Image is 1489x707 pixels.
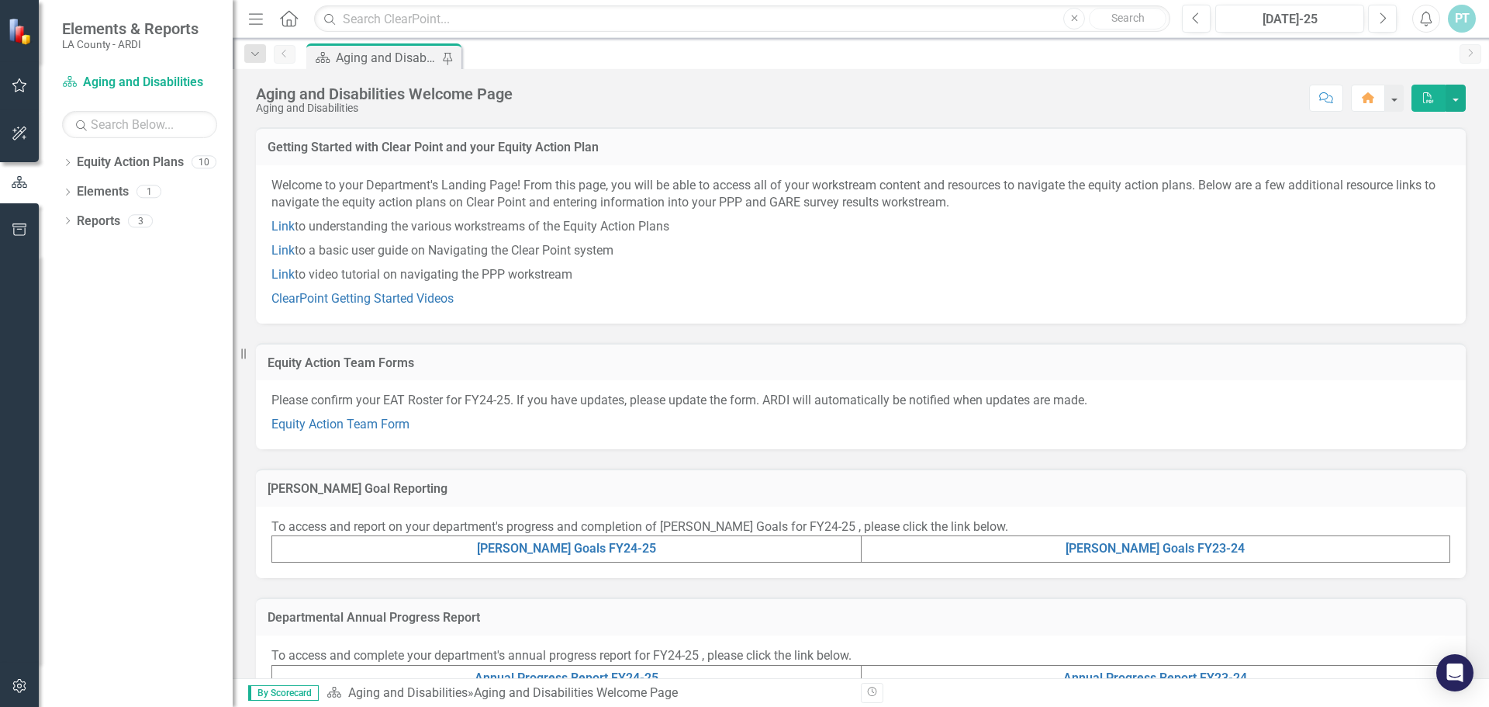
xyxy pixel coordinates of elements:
[271,392,1450,413] p: Please confirm your EAT Roster for FY24-25. If you have updates, please update the form. ARDI wil...
[136,185,161,199] div: 1
[256,102,513,114] div: Aging and Disabilities
[62,74,217,92] a: Aging and Disabilities
[271,219,295,234] a: Link
[1066,541,1245,556] a: [PERSON_NAME] Goals FY23-24
[268,140,1454,154] h3: Getting Started with Clear Point and your Equity Action Plan
[326,684,849,702] div: »
[77,183,129,201] a: Elements
[256,85,513,102] div: Aging and Disabilities Welcome Page
[271,518,1450,536] p: To access and report on your department's progress and completion of [PERSON_NAME] Goals for FY24...
[77,213,120,230] a: Reports
[271,177,1450,216] p: Welcome to your Department's Landing Page! From this page, you will be able to access all of your...
[271,417,409,431] a: Equity Action Team Form
[477,541,656,556] a: [PERSON_NAME] Goals FY24-25
[271,215,1450,239] p: to understanding the various workstreams of the Equity Action Plans
[62,111,217,138] input: Search Below...
[336,48,438,68] div: Aging and Disabilities Welcome Page
[268,611,1454,625] h3: Departmental Annual Progress Report
[62,19,199,38] span: Elements & Reports
[271,267,295,282] a: Link
[271,243,295,258] a: Link
[1063,671,1247,685] a: Annual Progress Report FY23-24
[271,239,1450,263] p: to a basic user guide on Navigating the Clear Point system
[8,18,35,45] img: ClearPoint Strategy
[271,263,1450,287] p: to video tutorial on navigating the PPP workstream
[271,291,454,306] a: ClearPoint Getting Started Videos
[1215,5,1364,33] button: [DATE]-25
[1448,5,1476,33] button: PT
[348,685,468,700] a: Aging and Disabilities
[475,671,658,685] a: Annual Progress Report FY24-25
[1221,10,1359,29] div: [DATE]-25
[128,214,153,227] div: 3
[77,154,184,172] a: Equity Action Plans
[248,685,319,701] span: By Scorecard
[268,356,1454,370] h3: Equity Action Team Forms
[1111,12,1145,24] span: Search
[62,38,199,50] small: LA County - ARDI
[314,5,1170,33] input: Search ClearPoint...
[474,685,678,700] div: Aging and Disabilities Welcome Page
[192,156,216,169] div: 10
[1089,8,1166,29] button: Search
[271,647,1450,665] p: To access and complete your department's annual progress report for FY24-25 , please click the li...
[268,482,1454,496] h3: [PERSON_NAME] Goal Reporting
[1436,654,1473,691] div: Open Intercom Messenger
